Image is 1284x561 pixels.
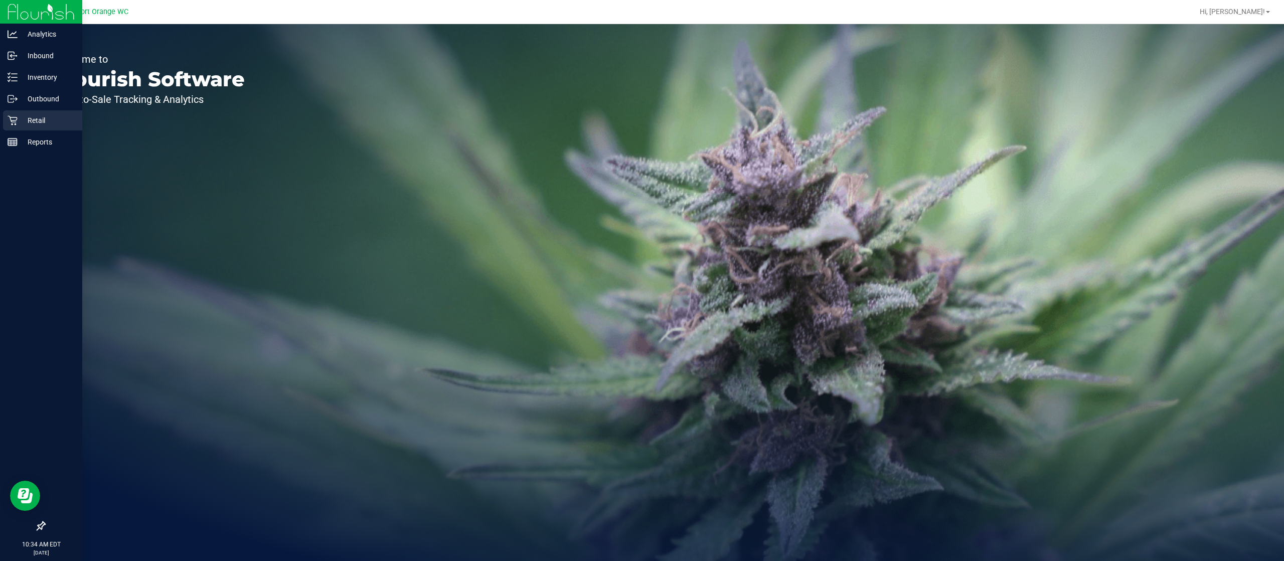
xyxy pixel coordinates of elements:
[8,72,18,82] inline-svg: Inventory
[1200,8,1265,16] span: Hi, [PERSON_NAME]!
[18,136,78,148] p: Reports
[5,540,78,549] p: 10:34 AM EDT
[54,69,245,89] p: Flourish Software
[76,8,128,16] span: Port Orange WC
[10,481,40,511] iframe: Resource center
[8,115,18,125] inline-svg: Retail
[8,137,18,147] inline-svg: Reports
[18,93,78,105] p: Outbound
[8,94,18,104] inline-svg: Outbound
[18,28,78,40] p: Analytics
[5,549,78,556] p: [DATE]
[8,29,18,39] inline-svg: Analytics
[18,50,78,62] p: Inbound
[54,54,245,64] p: Welcome to
[54,94,245,104] p: Seed-to-Sale Tracking & Analytics
[8,51,18,61] inline-svg: Inbound
[18,71,78,83] p: Inventory
[18,114,78,126] p: Retail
